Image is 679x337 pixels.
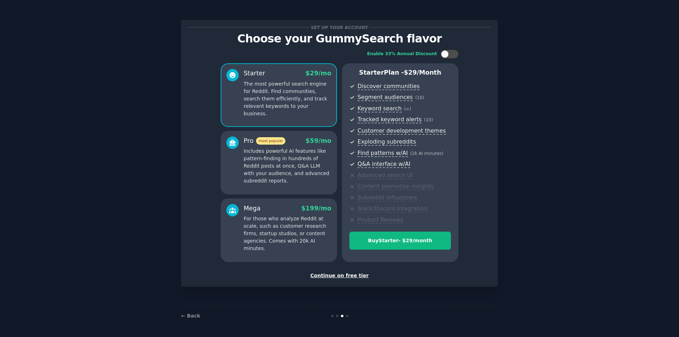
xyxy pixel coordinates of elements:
[349,68,451,77] p: Starter Plan -
[358,161,410,168] span: Q&A interface w/AI
[358,94,413,101] span: Segment audiences
[358,127,446,135] span: Customer development themes
[349,232,451,250] button: BuyStarter- $29/month
[310,24,370,31] span: Set up your account
[244,136,285,145] div: Pro
[358,116,422,123] span: Tracked keyword alerts
[244,69,265,78] div: Starter
[358,138,416,146] span: Exploding subreddits
[188,272,491,279] div: Continue on free tier
[424,117,433,122] span: ( 10 )
[358,83,419,90] span: Discover communities
[358,172,413,179] span: Advanced search UI
[244,204,261,213] div: Mega
[367,51,437,57] div: Enable 33% Annual Discount
[256,137,286,145] span: most popular
[306,70,331,77] span: $ 29 /mo
[181,313,200,319] a: ← Back
[404,69,441,76] span: $ 29 /month
[358,105,402,112] span: Keyword search
[306,137,331,144] span: $ 59 /mo
[358,194,417,202] span: Subreddit influencers
[244,147,331,185] p: Includes powerful AI features like pattern-finding in hundreds of Reddit posts at once, Q&A LLM w...
[358,216,403,224] span: Product Reviews
[404,106,411,111] span: ( ∞ )
[244,80,331,117] p: The most powerful search engine for Reddit. Find communities, search them efficiently, and track ...
[244,215,331,252] p: For those who analyze Reddit at scale, such as customer research firms, startup studios, or conte...
[410,151,443,156] span: ( 2k AI minutes )
[358,183,434,190] span: Content promotion insights
[358,150,408,157] span: Find patterns w/AI
[188,33,491,45] p: Choose your GummySearch flavor
[358,205,428,213] span: Slack/Discord integration
[350,237,451,244] div: Buy Starter - $ 29 /month
[415,95,424,100] span: ( 10 )
[301,205,331,212] span: $ 199 /mo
